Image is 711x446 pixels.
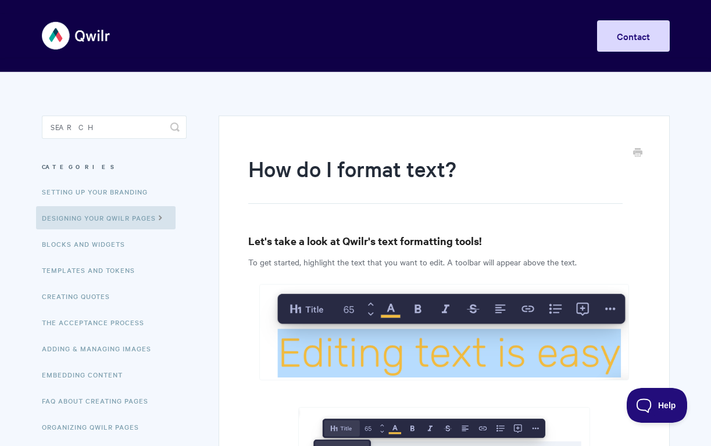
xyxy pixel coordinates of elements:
a: Contact [597,20,670,52]
h1: How do I format text? [248,154,622,204]
img: Qwilr Help Center [42,14,111,57]
p: To get started, highlight the text that you want to edit. A toolbar will appear above the text. [248,255,639,269]
a: Organizing Qwilr Pages [42,415,148,438]
a: Templates and Tokens [42,258,144,282]
a: The Acceptance Process [42,311,153,334]
a: Blocks and Widgets [42,232,134,256]
a: Print this Article [633,147,642,160]
input: Search [42,116,187,139]
h3: Categories [42,156,187,177]
a: Embedding Content [42,363,131,386]
a: Adding & Managing Images [42,337,160,360]
a: Setting up your Branding [42,180,156,203]
iframe: Toggle Customer Support [627,388,688,423]
a: Creating Quotes [42,285,119,308]
h3: Let's take a look at Qwilr's text formatting tools! [248,233,639,249]
a: FAQ About Creating Pages [42,389,157,412]
a: Designing Your Qwilr Pages [36,206,176,229]
img: file-V6bKnOzqcn.png [259,284,629,380]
